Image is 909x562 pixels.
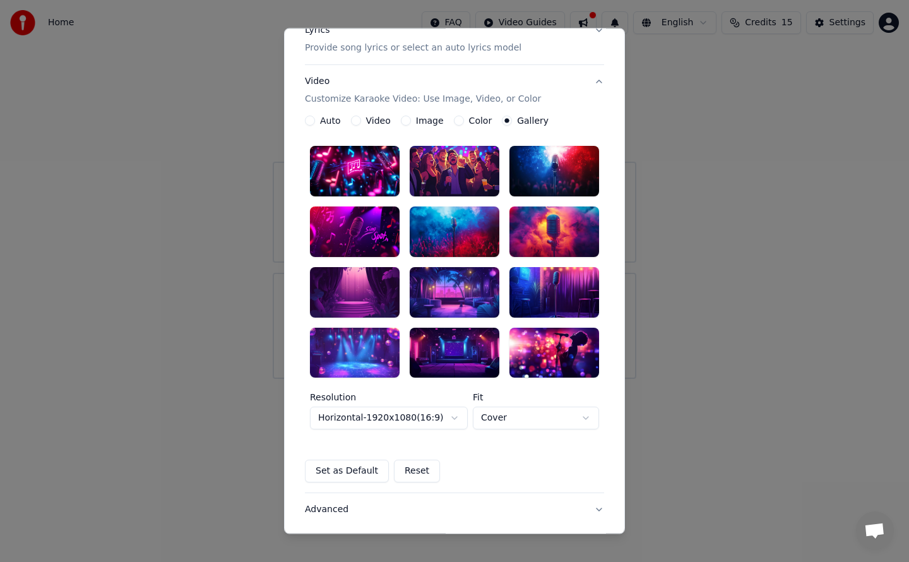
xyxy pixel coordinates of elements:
label: Image [416,116,444,125]
label: Auto [320,116,341,125]
div: VideoCustomize Karaoke Video: Use Image, Video, or Color [305,116,604,493]
button: LyricsProvide song lyrics or select an auto lyrics model [305,15,604,65]
button: Set as Default [305,460,389,483]
label: Fit [473,393,599,402]
p: Customize Karaoke Video: Use Image, Video, or Color [305,93,541,105]
p: Provide song lyrics or select an auto lyrics model [305,42,521,54]
label: Video [366,116,391,125]
button: Reset [394,460,440,483]
button: Advanced [305,494,604,527]
button: VideoCustomize Karaoke Video: Use Image, Video, or Color [305,65,604,116]
label: Gallery [517,116,549,125]
div: Lyrics [305,25,330,37]
div: Video [305,75,541,105]
label: Resolution [310,393,468,402]
label: Color [469,116,492,125]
